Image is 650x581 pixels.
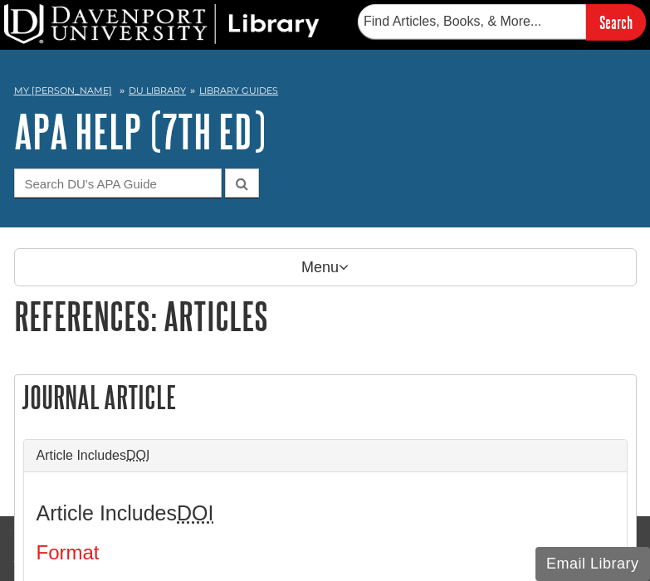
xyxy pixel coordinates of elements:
nav: breadcrumb [14,80,637,106]
abbr: Digital Object Identifier. This is the string of numbers associated with a particular article. No... [177,501,213,525]
form: Searches DU Library's articles, books, and more [358,4,646,40]
input: Search [586,4,646,40]
a: DU Library [129,85,186,96]
p: Menu [14,248,637,286]
input: Search DU's APA Guide [14,168,222,198]
h1: References: Articles [14,295,637,337]
img: DU Library [4,4,320,44]
a: My [PERSON_NAME] [14,84,112,98]
h2: Journal Article [15,375,636,419]
h3: Article Includes [37,501,614,525]
a: Article IncludesDOI [37,448,614,463]
h4: Format [37,542,614,564]
input: Find Articles, Books, & More... [358,4,586,39]
a: APA Help (7th Ed) [14,105,266,157]
a: Library Guides [199,85,278,96]
abbr: Digital Object Identifier. This is the string of numbers associated with a particular article. No... [126,448,149,462]
button: Email Library [535,547,650,581]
